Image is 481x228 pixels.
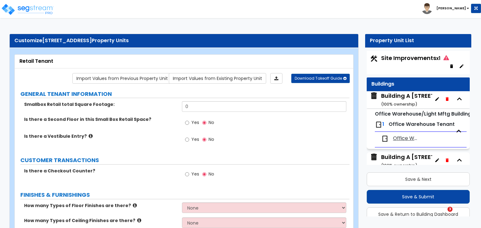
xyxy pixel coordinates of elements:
input: Yes [185,171,189,178]
span: 1 [382,121,384,128]
input: Yes [185,136,189,143]
span: No [209,136,214,142]
img: door.png [375,121,382,128]
img: avatar.png [422,3,432,14]
label: Is there a Second Floor in this Small Box Retail Space? [24,116,177,122]
input: Yes [185,119,189,126]
div: Customize Property Units [14,37,354,44]
img: door.png [381,135,389,142]
div: Retail Tenant [19,58,349,65]
div: Building A [STREET_ADDRESS] [381,92,468,108]
a: Import the dynamic attributes value through Excel sheet [270,73,282,84]
small: ( 100 % ownership) [381,162,417,168]
div: Buildings [371,81,465,88]
input: No [202,171,206,178]
i: click for more info! [133,203,137,208]
div: Building A [STREET_ADDRESS] [381,153,468,169]
a: Import the dynamic attribute values from previous properties. [72,73,172,84]
span: Site Improvements [381,54,449,62]
span: Yes [191,136,199,142]
b: [PERSON_NAME] [437,6,466,11]
label: Is there a Checkout Counter? [24,168,177,174]
span: Yes [191,119,199,126]
img: building.svg [370,92,378,100]
label: Smallbox Retail total Square Footage: [24,101,177,107]
iframe: Intercom live chat [435,207,450,222]
input: No [202,119,206,126]
button: Save & Return to Building Dashboard [367,207,470,221]
label: How many Types of Floor Finishes are there? [24,202,177,209]
span: Building A 6210-6248 Westline Drive [370,92,432,108]
i: click for more info! [89,134,93,138]
label: FINISHES & FURNISHINGS [20,191,349,199]
button: Save & Next [367,172,470,186]
span: Building A 6210-6248 Westline Drive [370,153,432,169]
span: Download Takeoff Guide [295,76,342,81]
small: x1 [436,55,440,62]
img: logo_pro_r.png [1,3,54,16]
input: No [202,136,206,143]
label: GENERAL TENANT INFORMATION [20,90,349,98]
span: No [209,171,214,177]
span: [STREET_ADDRESS] [42,37,92,44]
span: Office Warehouse Tenant [393,135,420,142]
a: Import the dynamic attribute values from existing properties. [169,73,266,84]
button: Save & Submit [367,190,470,204]
small: ( 100 % ownership) [381,101,417,107]
span: No [209,119,214,126]
img: building.svg [370,153,378,161]
label: How many Types of Ceiling Finishes are there? [24,217,177,224]
small: Office Warehouse/Light Mftg Building [375,110,471,117]
span: 3 [447,207,453,212]
i: click for more info! [137,218,141,223]
span: Office Warehouse Tenant [389,121,455,128]
button: Download Takeoff Guide [291,74,350,83]
span: Yes [191,171,199,177]
label: Is there a Vestibule Entry? [24,133,177,139]
img: Construction.png [370,55,378,63]
label: CUSTOMER TRANSACTIONS [20,156,349,164]
div: Property Unit List [370,37,467,44]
